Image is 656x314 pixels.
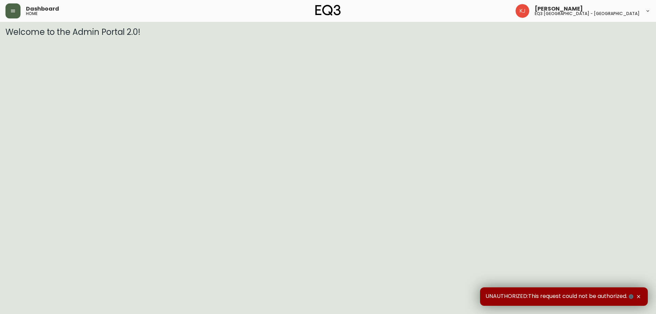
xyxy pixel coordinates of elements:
[315,5,341,16] img: logo
[26,12,38,16] h5: home
[535,12,640,16] h5: eq3 [GEOGRAPHIC_DATA] - [GEOGRAPHIC_DATA]
[516,4,529,18] img: 24a625d34e264d2520941288c4a55f8e
[5,27,651,37] h3: Welcome to the Admin Portal 2.0!
[486,293,635,300] span: UNAUTHORIZED:This request could not be authorized.
[26,6,59,12] span: Dashboard
[535,6,583,12] span: [PERSON_NAME]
